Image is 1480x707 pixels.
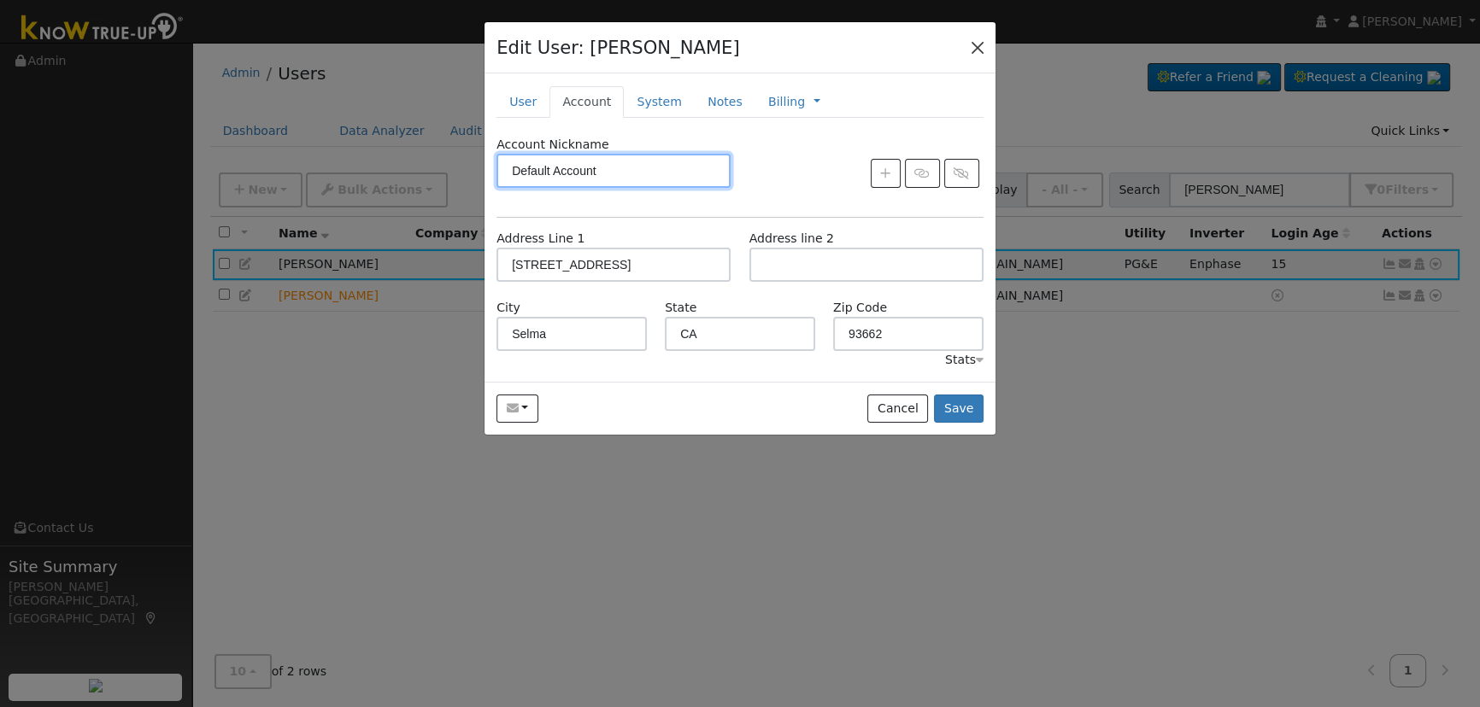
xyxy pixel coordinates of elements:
a: Billing [768,93,805,111]
button: Save [934,394,984,424]
label: Address Line 1 [496,230,584,248]
label: Address line 2 [749,230,834,248]
a: System [624,86,695,118]
button: Cancel [867,394,928,424]
a: Account [549,86,624,118]
label: Zip Code [833,299,887,317]
div: Stats [945,351,984,369]
button: Unlink Account [944,159,979,188]
a: Notes [695,86,755,118]
h4: Edit User: [PERSON_NAME] [496,34,740,61]
label: Account Nickname [496,136,609,154]
label: City [496,299,520,317]
label: State [665,299,696,317]
button: Link Account [905,159,940,188]
button: alexandshawna@gmail.com [496,394,538,424]
a: User [496,86,549,118]
button: Create New Account [871,159,901,188]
